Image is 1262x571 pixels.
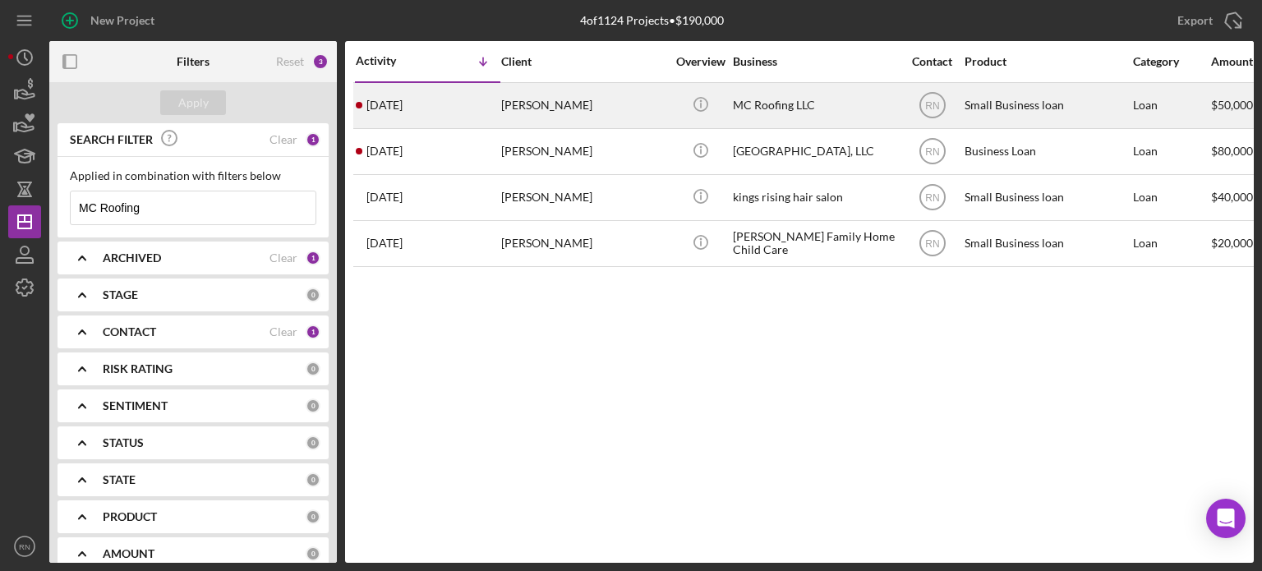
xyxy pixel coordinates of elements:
[103,251,161,265] b: ARCHIVED
[901,55,963,68] div: Contact
[965,130,1129,173] div: Business Loan
[103,325,156,338] b: CONTACT
[306,472,320,487] div: 0
[1133,130,1209,173] div: Loan
[965,84,1129,127] div: Small Business loan
[733,176,897,219] div: kings rising hair salon
[670,55,731,68] div: Overview
[70,169,316,182] div: Applied in combination with filters below
[103,288,138,302] b: STAGE
[306,546,320,561] div: 0
[306,132,320,147] div: 1
[1133,176,1209,219] div: Loan
[366,99,403,112] time: 2025-08-11 19:33
[965,176,1129,219] div: Small Business loan
[1133,84,1209,127] div: Loan
[178,90,209,115] div: Apply
[1177,4,1213,37] div: Export
[501,222,666,265] div: [PERSON_NAME]
[1133,222,1209,265] div: Loan
[356,54,428,67] div: Activity
[501,130,666,173] div: [PERSON_NAME]
[49,4,171,37] button: New Project
[501,55,666,68] div: Client
[103,547,154,560] b: AMOUNT
[8,530,41,563] button: RN
[312,53,329,70] div: 3
[965,55,1129,68] div: Product
[269,325,297,338] div: Clear
[366,145,403,158] time: 2025-06-04 15:56
[733,55,897,68] div: Business
[103,473,136,486] b: STATE
[269,251,297,265] div: Clear
[306,251,320,265] div: 1
[501,84,666,127] div: [PERSON_NAME]
[306,325,320,339] div: 1
[733,84,897,127] div: MC Roofing LLC
[733,130,897,173] div: [GEOGRAPHIC_DATA], LLC
[103,436,144,449] b: STATUS
[276,55,304,68] div: Reset
[306,398,320,413] div: 0
[177,55,210,68] b: Filters
[306,435,320,450] div: 0
[306,361,320,376] div: 0
[90,4,154,37] div: New Project
[103,399,168,412] b: SENTIMENT
[103,510,157,523] b: PRODUCT
[306,509,320,524] div: 0
[269,133,297,146] div: Clear
[366,237,403,250] time: 2025-03-26 18:07
[925,100,939,112] text: RN
[19,542,30,551] text: RN
[733,222,897,265] div: [PERSON_NAME] Family Home Child Care
[1206,499,1246,538] div: Open Intercom Messenger
[103,362,173,375] b: RISK RATING
[1161,4,1254,37] button: Export
[306,288,320,302] div: 0
[501,176,666,219] div: [PERSON_NAME]
[925,238,939,250] text: RN
[70,133,153,146] b: SEARCH FILTER
[925,146,939,158] text: RN
[1133,55,1209,68] div: Category
[925,192,939,204] text: RN
[965,222,1129,265] div: Small Business loan
[580,14,724,27] div: 4 of 1124 Projects • $190,000
[160,90,226,115] button: Apply
[366,191,403,204] time: 2025-04-01 04:22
